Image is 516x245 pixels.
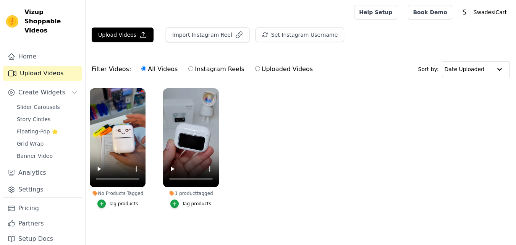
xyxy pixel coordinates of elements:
a: Partners [3,216,82,231]
span: Story Circles [17,115,50,123]
a: Upload Videos [3,66,82,81]
button: Upload Videos [92,28,154,42]
div: Filter Videos: [92,60,317,78]
input: Uploaded Videos [255,66,260,71]
a: Analytics [3,165,82,180]
a: Banner Video [12,151,82,161]
a: Slider Carousels [12,102,82,112]
img: Vizup [6,15,18,28]
text: S [462,8,466,16]
button: Import Instagram Reel [166,28,249,42]
span: Create Widgets [18,88,65,97]
input: Instagram Reels [188,66,193,71]
a: Grid Wrap [12,138,82,149]
a: Book Demo [408,5,452,19]
div: Sort by: [418,61,510,77]
a: Story Circles [12,114,82,125]
div: Tag products [182,201,211,207]
a: Pricing [3,201,82,216]
span: Vizup Shoppable Videos [24,8,79,35]
button: Create Widgets [3,85,82,100]
span: Slider Carousels [17,103,60,111]
div: 1 product tagged [163,190,219,196]
div: No Products Tagged [90,190,146,196]
div: Tag products [109,201,138,207]
span: Banner Video [17,152,53,160]
p: SwadesiCart [471,5,510,19]
button: Tag products [97,200,138,208]
button: Tag products [170,200,211,208]
a: Floating-Pop ⭐ [12,126,82,137]
span: Floating-Pop ⭐ [17,128,58,135]
button: Set Instagram Username [256,28,344,42]
input: All Videos [141,66,146,71]
label: All Videos [141,64,178,74]
label: Uploaded Videos [255,64,313,74]
a: Help Setup [354,5,397,19]
a: Home [3,49,82,64]
button: S SwadesiCart [458,5,510,19]
label: Instagram Reels [188,64,244,74]
span: Grid Wrap [17,140,44,148]
a: Settings [3,182,82,197]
